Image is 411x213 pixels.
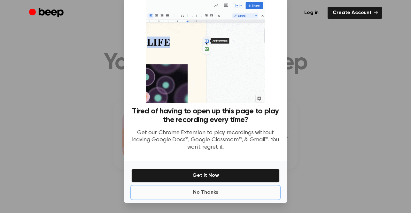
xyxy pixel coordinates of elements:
[131,169,280,182] button: Get It Now
[328,7,382,19] a: Create Account
[299,7,324,19] a: Log in
[131,186,280,199] button: No Thanks
[131,107,280,124] h3: Tired of having to open up this page to play the recording every time?
[131,129,280,151] p: Get our Chrome Extension to play recordings without leaving Google Docs™, Google Classroom™, & Gm...
[29,7,65,19] a: Beep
